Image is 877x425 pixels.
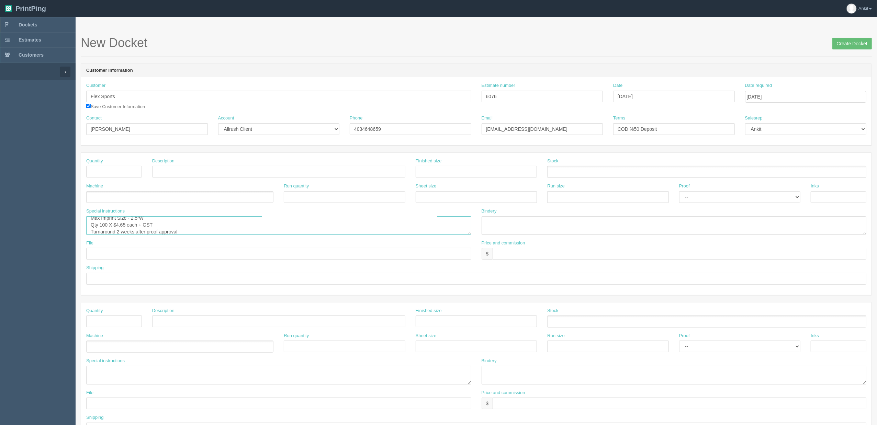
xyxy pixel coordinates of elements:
label: Bindery [482,358,497,364]
label: Email [482,115,493,122]
label: Price and commission [482,390,525,396]
label: Sheet size [416,183,437,189]
label: Run quantity [284,333,309,339]
label: Quantity [86,308,103,314]
div: $ [482,398,493,409]
label: Finished size [416,158,442,164]
div: Save Customer Information [86,82,471,110]
label: Shipping [86,414,104,421]
span: Dockets [19,22,37,27]
img: avatar_default-7531ab5dedf162e01f1e0bb0964e6a185e93c5c22dfe317fb01d7f8cd2b1632c.jpg [847,4,856,13]
label: Estimate number [482,82,515,89]
label: Special instructions [86,358,125,364]
label: Machine [86,333,103,339]
span: Estimates [19,37,41,43]
input: Create Docket [832,38,872,49]
label: Inks [811,183,819,189]
label: Inks [811,333,819,339]
h1: New Docket [81,36,872,50]
span: Customers [19,52,44,58]
label: Description [152,308,175,314]
img: logo-3e63b451c926e2ac314895c53de4908e5d424f24456219fb08d385ab2e579770.png [5,5,12,12]
label: Account [218,115,234,122]
label: Finished size [416,308,442,314]
label: Contact [86,115,102,122]
label: Customer [86,82,105,89]
label: Description [152,158,175,164]
div: $ [482,248,493,260]
label: Terms [613,115,625,122]
label: Shipping [86,265,104,271]
label: Run quantity [284,183,309,189]
label: Run size [547,183,565,189]
label: Salesrep [745,115,763,122]
label: Date required [745,82,772,89]
label: Special instructions [86,208,125,215]
label: Sheet size [416,333,437,339]
label: Phone [350,115,363,122]
label: Machine [86,183,103,189]
label: Proof [679,333,690,339]
label: Bindery [482,208,497,215]
label: Proof [679,183,690,189]
label: Stock [547,308,559,314]
label: Stock [547,158,559,164]
label: Date [613,82,622,89]
label: File [86,390,93,396]
label: Quantity [86,158,103,164]
header: Customer Information [81,64,872,78]
input: Enter customer name [86,91,471,102]
label: File [86,240,93,246]
label: Price and commission [482,240,525,246]
label: Run size [547,333,565,339]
